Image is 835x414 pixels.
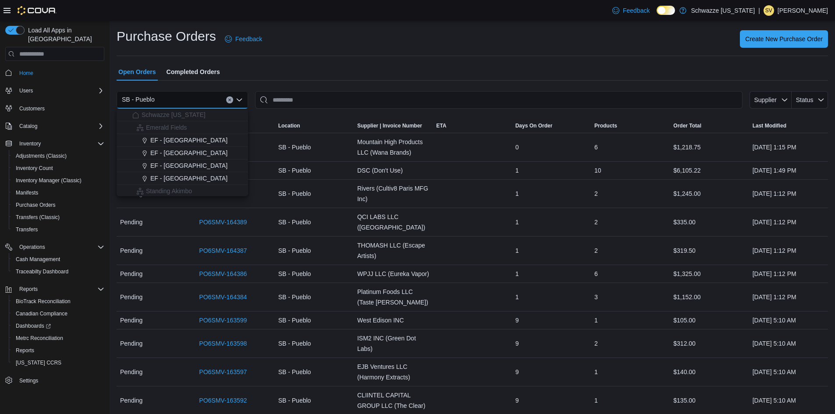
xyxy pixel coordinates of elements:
span: Operations [16,242,104,252]
span: 2 [594,188,598,199]
button: Purchase Orders [9,199,108,211]
a: PO6SMV-164389 [199,217,247,227]
a: PO6SMV-164384 [199,292,247,302]
span: Transfers [12,224,104,235]
button: Manifests [9,187,108,199]
div: Rivers (Cultiv8 Paris MFG Inc) [354,180,433,208]
span: Users [19,87,33,94]
button: Status [792,91,828,109]
div: Simonita Valdez [764,5,774,16]
span: Dashboards [16,322,51,329]
span: Reports [12,345,104,356]
button: Inventory [2,138,108,150]
button: Reports [9,344,108,357]
span: 1 [594,367,598,377]
span: ETA [436,122,446,129]
span: Cash Management [12,254,104,265]
span: Emerald Fields [146,123,187,132]
span: Location [278,122,300,129]
button: Home [2,66,108,79]
span: Catalog [19,123,37,130]
span: Inventory Count [12,163,104,173]
span: SB - Pueblo [278,245,311,256]
span: SB - Pueblo [278,269,311,279]
div: [DATE] 5:10 AM [749,363,828,381]
span: EF - [GEOGRAPHIC_DATA] [150,149,227,157]
a: Adjustments (Classic) [12,151,70,161]
button: Canadian Compliance [9,308,108,320]
span: 9 [515,395,519,406]
button: Products [591,119,670,133]
button: Operations [2,241,108,253]
span: Purchase Orders [12,200,104,210]
span: Pending [120,315,142,326]
div: [DATE] 1:12 PM [749,213,828,231]
span: Traceabilty Dashboard [16,268,68,275]
span: Standing Akimbo [146,187,192,195]
span: Inventory [19,140,41,147]
span: 1 [515,269,519,279]
span: 1 [594,395,598,406]
button: Location [275,119,354,133]
span: Supplier | Invoice Number [357,122,422,129]
button: Adjustments (Classic) [9,150,108,162]
h1: Purchase Orders [117,28,216,45]
span: 2 [594,217,598,227]
span: Transfers (Classic) [16,214,60,221]
div: West Edison INC [354,311,433,329]
a: PO6SMV-164387 [199,245,247,256]
div: $312.00 [670,335,749,352]
a: Cash Management [12,254,64,265]
button: Clear input [226,96,233,103]
div: Mountain High Products LLC (Wana Brands) [354,133,433,161]
span: Home [19,70,33,77]
img: Cova [18,6,57,15]
button: Supplier | Invoice Number [354,119,433,133]
button: EF - [GEOGRAPHIC_DATA] [117,159,248,172]
span: 1 [515,245,519,256]
a: PO6SMV-163592 [199,395,247,406]
span: Settings [16,375,104,386]
span: Home [16,67,104,78]
span: 1 [594,315,598,326]
button: Reports [2,283,108,295]
span: SB - Pueblo [122,94,155,105]
button: Catalog [16,121,41,131]
a: Feedback [221,30,266,48]
a: Metrc Reconciliation [12,333,67,343]
button: Operations [16,242,49,252]
span: 6 [594,142,598,152]
span: Manifests [16,189,38,196]
span: Feedback [623,6,650,15]
span: Catalog [16,121,104,131]
span: Users [16,85,104,96]
span: SV [765,5,772,16]
div: $335.00 [670,213,749,231]
div: [DATE] 1:15 PM [749,138,828,156]
div: $1,325.00 [670,265,749,283]
div: $1,152.00 [670,288,749,306]
div: ISM2 INC (Green Dot Labs) [354,329,433,357]
button: Metrc Reconciliation [9,332,108,344]
a: PO6SMV-163598 [199,338,247,349]
div: $6,105.22 [670,162,749,179]
span: SB - Pueblo [278,217,311,227]
span: 1 [515,165,519,176]
span: Reports [16,347,34,354]
span: EF - [GEOGRAPHIC_DATA] [150,174,227,183]
span: Inventory Manager (Classic) [12,175,104,186]
a: [US_STATE] CCRS [12,357,65,368]
div: [DATE] 1:12 PM [749,185,828,202]
div: Platinum Foods LLC (Taste [PERSON_NAME]) [354,283,433,311]
p: | [758,5,760,16]
span: 10 [594,165,601,176]
a: Home [16,68,37,78]
div: EJB Ventures LLC (Harmony Extracts) [354,358,433,386]
span: Pending [120,245,142,256]
span: Pending [120,367,142,377]
button: Customers [2,102,108,115]
span: 1 [515,292,519,302]
span: 1 [515,217,519,227]
a: Purchase Orders [12,200,59,210]
span: Canadian Compliance [16,310,68,317]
